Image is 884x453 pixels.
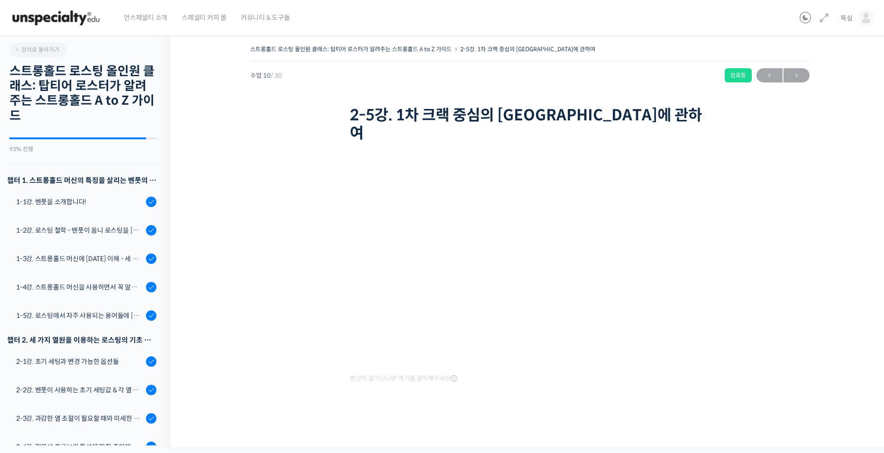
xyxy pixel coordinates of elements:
[16,197,143,207] div: 1-1강. 벤풋을 소개합니다!
[250,45,452,53] a: 스트롱홀드 로스팅 올인원 클래스: 탑티어 로스터가 알려주는 스트롱홀드 A to Z 가이드
[784,68,810,82] a: 다음→
[9,146,156,152] div: 93% 진행
[350,375,457,382] span: 영상이 끊기신다면 여기를 클릭해주세요
[9,64,156,123] h2: 스트롱홀드 로스팅 올인원 클래스: 탑티어 로스터가 알려주는 스트롱홀드 A to Z 가이드
[16,254,143,264] div: 1-3강. 스트롱홀드 머신에 [DATE] 이해 - 세 가지 열원이 만들어내는 변화
[725,68,752,82] div: 완료함
[784,69,810,82] span: →
[16,282,143,292] div: 1-4강. 스트롱홀드 머신을 사용하면서 꼭 알고 있어야 할 유의사항
[250,72,282,79] span: 수업 10
[16,413,143,424] div: 2-3강. 과감한 열 조절이 필요할 때와 미세한 열 조절이 필요할 때
[9,43,66,57] a: 강의로 돌아가기
[756,69,783,82] span: ←
[7,334,156,346] div: 챕터 2. 세 가지 열원을 이용하는 로스팅의 기초 설계
[7,174,156,187] h3: 챕터 1. 스트롱홀드 머신의 특징을 살리는 벤풋의 로스팅 방식
[756,68,783,82] a: ←이전
[16,310,143,321] div: 1-5강. 로스팅에서 자주 사용되는 용어들에 [DATE] 이해
[271,72,282,80] span: / 30
[460,45,595,53] a: 2-5강. 1차 크랙 중심의 [GEOGRAPHIC_DATA]에 관하여
[16,356,143,367] div: 2-1강. 초기 세팅과 변경 가능한 옵션들
[14,46,59,53] span: 강의로 돌아가기
[16,225,143,236] div: 1-2강. 로스팅 철학 - 벤풋이 옴니 로스팅을 [DATE] 않는 이유
[16,442,143,452] div: 2-4강. 적외선 프로브의 특성에 맞춰 주의해야 할 점들
[350,106,710,143] h1: 2-5강. 1차 크랙 중심의 [GEOGRAPHIC_DATA]에 관하여
[840,14,853,22] span: 뚝심
[16,385,143,395] div: 2-2강. 벤풋이 사용하는 초기 세팅값 & 각 열원이 하는 역할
